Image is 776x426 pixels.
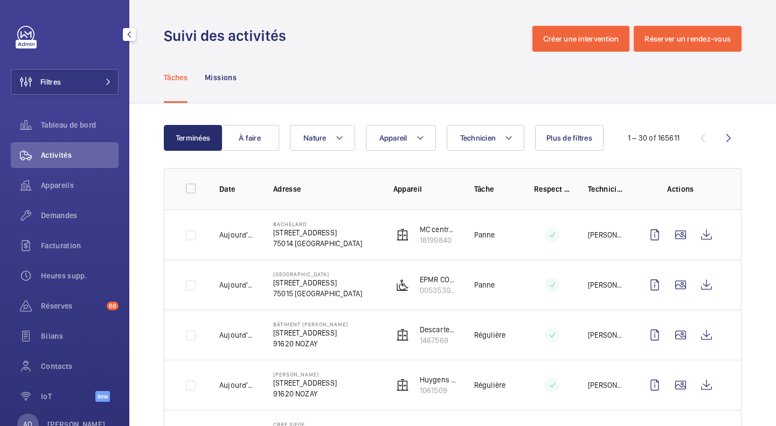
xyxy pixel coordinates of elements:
[396,278,409,291] img: platform_lift.svg
[474,229,495,240] p: Panne
[396,379,409,392] img: elevator.svg
[41,391,95,402] span: IoT
[219,330,256,340] p: Aujourd'hui
[273,338,348,349] p: 91620 NOZAY
[273,327,348,338] p: [STREET_ADDRESS]
[474,280,495,290] p: Panne
[588,184,625,194] p: Technicien
[41,180,119,191] span: Appareils
[107,302,119,310] span: 68
[290,125,355,151] button: Nature
[164,125,222,151] button: Terminées
[40,76,61,87] span: Filtres
[273,277,362,288] p: [STREET_ADDRESS]
[303,134,327,142] span: Nature
[41,301,102,311] span: Réserves
[420,285,457,296] p: 005353G-H-3-22-0-41
[588,330,625,340] p: [PERSON_NAME]
[41,240,119,251] span: Facturation
[273,288,362,299] p: 75015 [GEOGRAPHIC_DATA]
[273,221,362,227] p: Bachelard
[588,280,625,290] p: [PERSON_NAME]
[164,72,188,83] p: Tâches
[273,271,362,277] p: [GEOGRAPHIC_DATA]
[628,132,680,143] div: 1 – 30 of 165611
[393,184,457,194] p: Appareil
[447,125,525,151] button: Technicien
[532,26,630,52] button: Créer une intervention
[460,134,496,142] span: Technicien
[588,380,625,390] p: [PERSON_NAME]
[219,229,256,240] p: Aujourd'hui
[41,270,119,281] span: Heures supp.
[420,324,457,335] p: Descartes entrée principale
[221,125,279,151] button: À faire
[273,371,337,378] p: [PERSON_NAME]
[546,134,592,142] span: Plus de filtres
[41,150,119,160] span: Activités
[420,335,457,346] p: 1467569
[379,134,407,142] span: Appareil
[41,361,119,372] span: Contacts
[474,380,506,390] p: Régulière
[634,26,742,52] button: Réserver un rendez-vous
[273,227,362,238] p: [STREET_ADDRESS]
[588,229,625,240] p: [PERSON_NAME]
[273,378,337,388] p: [STREET_ADDRESS]
[273,184,376,194] p: Adresse
[41,120,119,130] span: Tableau de bord
[273,321,348,327] p: Bâtiment [PERSON_NAME]
[642,184,719,194] p: Actions
[420,235,457,246] p: 18199840
[164,26,293,46] h1: Suivi des activités
[396,329,409,341] img: elevator.svg
[474,330,506,340] p: Régulière
[219,280,256,290] p: Aujourd'hui
[534,184,571,194] p: Respect délai
[273,238,362,249] p: 75014 [GEOGRAPHIC_DATA]
[219,380,256,390] p: Aujourd'hui
[474,184,517,194] p: Tâche
[420,224,457,235] p: MC centre de tri 1
[420,385,457,396] p: 1061509
[41,331,119,341] span: Bilans
[535,125,604,151] button: Plus de filtres
[366,125,436,151] button: Appareil
[11,69,119,95] button: Filtres
[219,184,256,194] p: Date
[95,391,110,402] span: Beta
[205,72,237,83] p: Missions
[41,210,119,221] span: Demandes
[396,228,409,241] img: elevator.svg
[420,274,457,285] p: EPMR COEG
[273,388,337,399] p: 91620 NOZAY
[420,374,457,385] p: Huygens Droite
